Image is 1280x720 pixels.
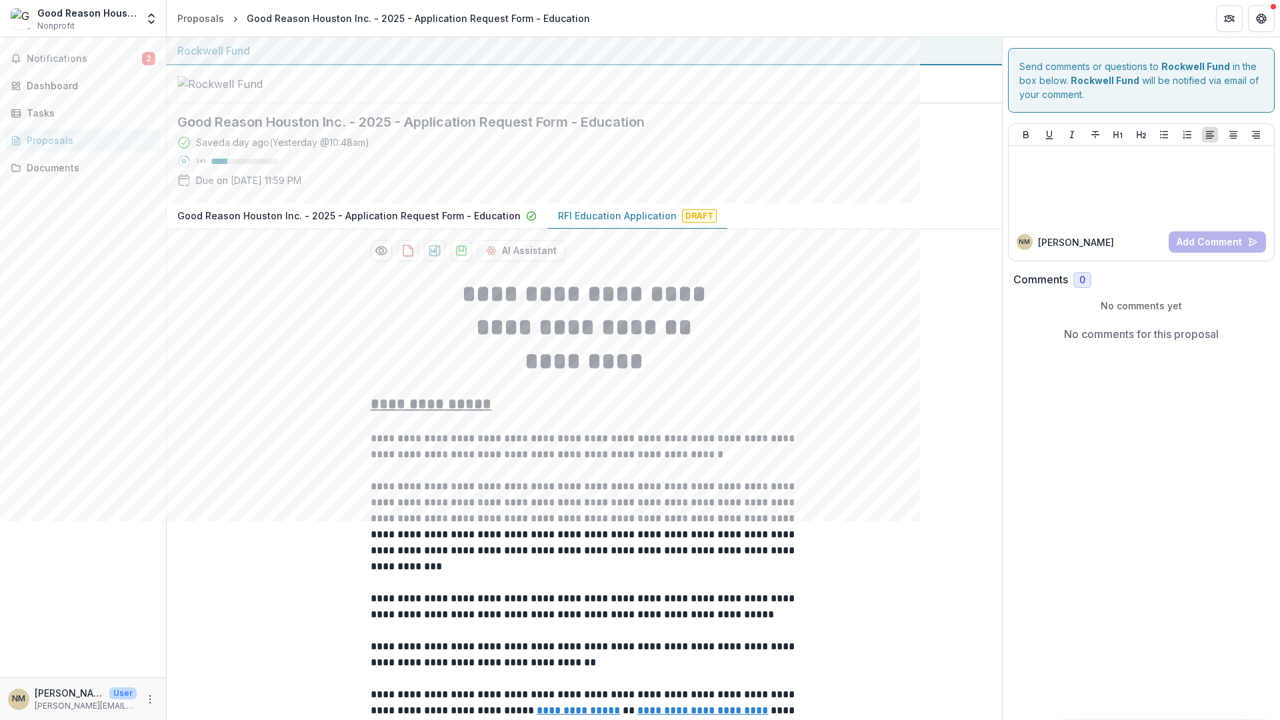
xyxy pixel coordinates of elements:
p: [PERSON_NAME] [1038,235,1114,249]
button: AI Assistant [477,240,565,261]
p: No comments yet [1013,299,1270,313]
button: Add Comment [1169,231,1266,253]
button: Preview 2e2678b4-1e55-45e2-8625-74e52acf1809-1.pdf [371,240,392,261]
button: Italicize [1064,127,1080,143]
div: Dashboard [27,79,150,93]
button: download-proposal [397,240,419,261]
img: Rockwell Fund [177,76,311,92]
p: 24 % [196,157,206,166]
img: Good Reason Houston Inc. [11,8,32,29]
div: Tasks [27,106,150,120]
button: Ordered List [1179,127,1195,143]
button: More [142,691,158,707]
button: Bold [1018,127,1034,143]
p: [PERSON_NAME] [35,686,104,700]
span: 2 [142,52,155,65]
span: Draft [682,209,717,223]
button: Heading 2 [1133,127,1149,143]
strong: Rockwell Fund [1161,61,1230,72]
button: Strike [1087,127,1103,143]
button: Open entity switcher [142,5,161,32]
p: No comments for this proposal [1064,326,1219,342]
h2: Good Reason Houston Inc. - 2025 - Application Request Form - Education [177,114,970,130]
strong: Rockwell Fund [1071,75,1139,86]
button: Align Left [1202,127,1218,143]
div: Nicole Moore-Kriel [12,695,25,703]
button: download-proposal [424,240,445,261]
p: Good Reason Houston Inc. - 2025 - Application Request Form - Education [177,209,521,223]
h2: Comments [1013,273,1068,286]
button: Notifications2 [5,48,161,69]
div: Send comments or questions to in the box below. will be notified via email of your comment. [1008,48,1275,113]
button: Underline [1041,127,1057,143]
button: Partners [1216,5,1243,32]
span: Notifications [27,53,142,65]
button: Bullet List [1156,127,1172,143]
div: Documents [27,161,150,175]
p: Due on [DATE] 11:59 PM [196,173,301,187]
div: Good Reason Houston Inc. - 2025 - Application Request Form - Education [247,11,590,25]
div: Rockwell Fund [177,43,991,59]
a: Dashboard [5,75,161,97]
div: Good Reason Houston Inc. [37,6,137,20]
a: Proposals [172,9,229,28]
div: Proposals [27,133,150,147]
a: Proposals [5,129,161,151]
button: Align Center [1225,127,1241,143]
nav: breadcrumb [172,9,595,28]
div: Nicole Moore-Kriel [1019,239,1030,245]
button: download-proposal [451,240,472,261]
span: 0 [1079,275,1085,286]
button: Get Help [1248,5,1275,32]
p: RFI Education Application [558,209,677,223]
p: User [109,687,137,699]
div: Saved a day ago ( Yesterday @ 10:48am ) [196,135,369,149]
a: Documents [5,157,161,179]
div: Proposals [177,11,224,25]
span: Nonprofit [37,20,75,32]
button: Heading 1 [1110,127,1126,143]
p: [PERSON_NAME][EMAIL_ADDRESS][DOMAIN_NAME] [35,700,137,712]
button: Align Right [1248,127,1264,143]
a: Tasks [5,102,161,124]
